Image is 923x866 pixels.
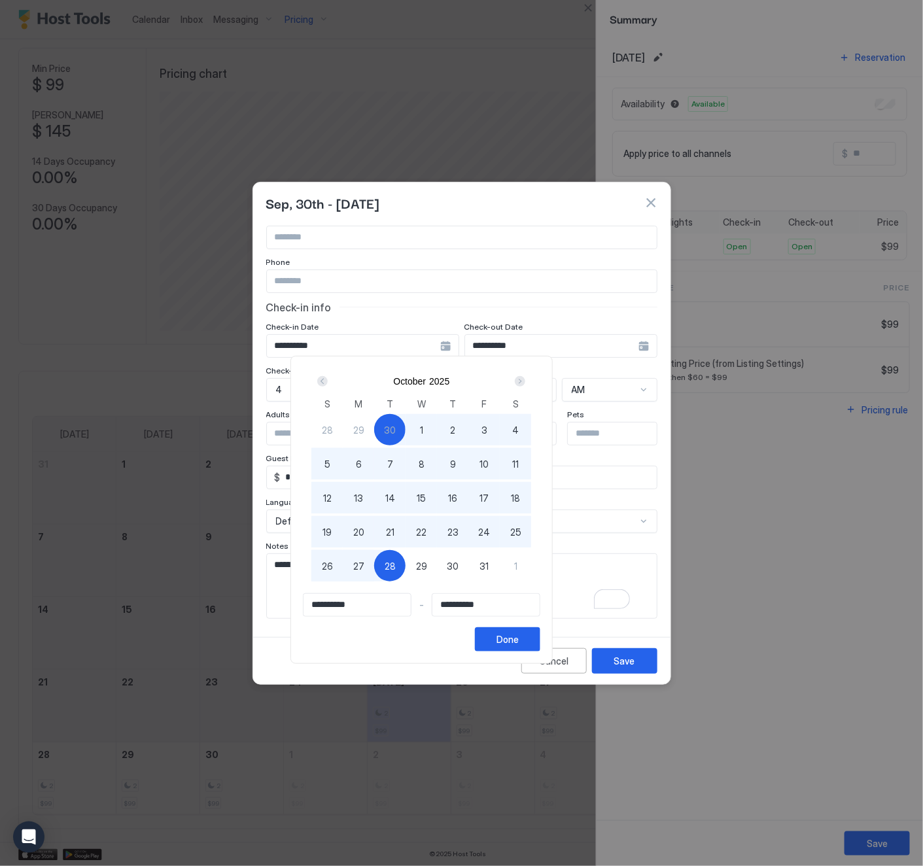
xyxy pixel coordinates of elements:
button: 25 [500,516,531,547]
button: Prev [315,373,332,389]
span: 30 [384,423,396,437]
input: Input Field [304,594,411,616]
span: 3 [481,423,487,437]
button: 21 [374,516,406,547]
span: 7 [387,457,393,471]
span: 8 [419,457,425,471]
span: S [513,397,519,411]
button: 1 [406,414,437,445]
button: 13 [343,482,374,513]
button: 15 [406,482,437,513]
span: 26 [322,559,333,573]
button: 4 [500,414,531,445]
button: 24 [468,516,500,547]
span: 21 [386,525,394,539]
span: T [449,397,456,411]
button: 28 [311,414,343,445]
button: 28 [374,550,406,581]
button: 11 [500,448,531,479]
input: Input Field [432,594,540,616]
span: 9 [450,457,456,471]
button: 1 [500,550,531,581]
button: 31 [468,550,500,581]
button: 6 [343,448,374,479]
span: M [355,397,362,411]
button: 14 [374,482,406,513]
div: Done [496,632,519,646]
button: 16 [437,482,468,513]
div: Open Intercom Messenger [13,822,44,853]
button: 20 [343,516,374,547]
span: 28 [322,423,333,437]
button: 18 [500,482,531,513]
span: - [419,599,424,611]
span: 18 [511,491,520,505]
span: 29 [416,559,427,573]
button: 23 [437,516,468,547]
span: 5 [324,457,330,471]
button: 9 [437,448,468,479]
span: T [387,397,393,411]
span: 17 [479,491,489,505]
span: 28 [385,559,396,573]
span: 25 [510,525,521,539]
span: 13 [354,491,363,505]
span: S [324,397,330,411]
span: 31 [479,559,489,573]
span: 12 [323,491,332,505]
button: Done [475,627,540,651]
button: 2 [437,414,468,445]
span: 11 [512,457,519,471]
span: 16 [448,491,457,505]
span: 30 [447,559,459,573]
span: 6 [356,457,362,471]
button: 2025 [429,376,449,387]
span: 22 [416,525,427,539]
span: 20 [353,525,364,539]
button: October [393,376,426,387]
button: 30 [437,550,468,581]
span: 1 [420,423,423,437]
span: 14 [385,491,395,505]
button: 3 [468,414,500,445]
span: 19 [322,525,332,539]
button: 29 [406,550,437,581]
span: 10 [479,457,489,471]
span: 1 [514,559,517,573]
button: Next [510,373,528,389]
span: 27 [353,559,364,573]
button: 26 [311,550,343,581]
span: 24 [478,525,490,539]
span: 23 [447,525,459,539]
span: 2 [450,423,455,437]
span: W [417,397,426,411]
button: 30 [374,414,406,445]
button: 29 [343,414,374,445]
button: 10 [468,448,500,479]
span: 4 [512,423,519,437]
button: 27 [343,550,374,581]
button: 19 [311,516,343,547]
button: 7 [374,448,406,479]
button: 17 [468,482,500,513]
span: 29 [353,423,364,437]
span: F [481,397,487,411]
span: 15 [417,491,426,505]
button: 12 [311,482,343,513]
button: 22 [406,516,437,547]
button: 5 [311,448,343,479]
button: 8 [406,448,437,479]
